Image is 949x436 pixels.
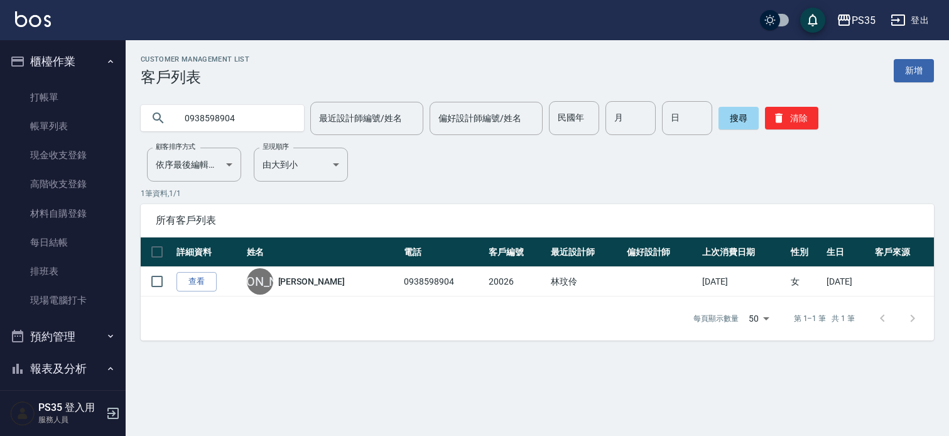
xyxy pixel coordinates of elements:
[15,11,51,27] img: Logo
[800,8,825,33] button: save
[5,352,121,385] button: 報表及分析
[5,112,121,141] a: 帳單列表
[278,275,345,288] a: [PERSON_NAME]
[141,188,934,199] p: 1 筆資料, 1 / 1
[872,237,934,267] th: 客戶來源
[38,414,102,425] p: 服務人員
[693,313,739,324] p: 每頁顯示數量
[247,268,273,295] div: [PERSON_NAME]
[176,272,217,292] a: 查看
[624,237,699,267] th: 偏好設計師
[765,107,818,129] button: 清除
[788,237,823,267] th: 性別
[699,267,788,297] td: [DATE]
[5,45,121,78] button: 櫃檯作業
[485,237,548,267] th: 客戶編號
[401,237,485,267] th: 電話
[744,302,774,335] div: 50
[10,401,35,426] img: Person
[719,107,759,129] button: 搜尋
[852,13,876,28] div: PS35
[548,237,623,267] th: 最近設計師
[788,267,823,297] td: 女
[141,68,249,86] h3: 客戶列表
[141,55,249,63] h2: Customer Management List
[5,228,121,257] a: 每日結帳
[254,148,348,182] div: 由大到小
[5,390,121,419] a: 報表目錄
[5,286,121,315] a: 現場電腦打卡
[794,313,855,324] p: 第 1–1 筆 共 1 筆
[5,320,121,353] button: 預約管理
[5,83,121,112] a: 打帳單
[699,237,788,267] th: 上次消費日期
[832,8,881,33] button: PS35
[156,214,919,227] span: 所有客戶列表
[823,237,871,267] th: 生日
[147,148,241,182] div: 依序最後編輯時間
[485,267,548,297] td: 20026
[5,141,121,170] a: 現金收支登錄
[5,199,121,228] a: 材料自購登錄
[263,142,289,151] label: 呈現順序
[886,9,934,32] button: 登出
[548,267,623,297] td: 林玟伶
[5,170,121,199] a: 高階收支登錄
[156,142,195,151] label: 顧客排序方式
[5,257,121,286] a: 排班表
[38,401,102,414] h5: PS35 登入用
[244,237,401,267] th: 姓名
[823,267,871,297] td: [DATE]
[894,59,934,82] a: 新增
[176,101,294,135] input: 搜尋關鍵字
[173,237,244,267] th: 詳細資料
[401,267,485,297] td: 0938598904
